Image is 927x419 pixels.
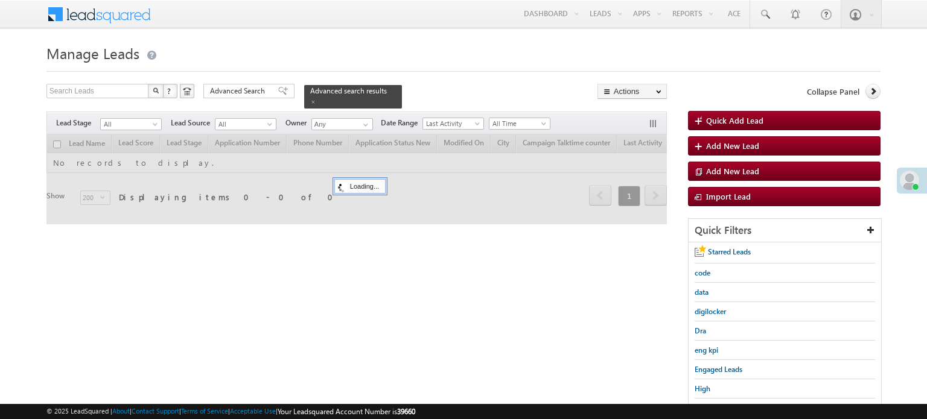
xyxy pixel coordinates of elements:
span: eng kpi [695,345,718,354]
span: Add New Lead [706,166,759,176]
span: Manage Leads [46,43,139,63]
a: Show All Items [357,119,372,131]
a: All [100,118,162,130]
span: Add New Lead [706,140,759,151]
span: data [695,288,709,297]
img: Search [153,87,159,93]
a: Last Activity [422,118,484,130]
span: Date Range [381,118,422,128]
span: Engaged Leads [695,365,742,374]
button: Actions [597,84,667,99]
span: Advanced Search [210,86,269,96]
span: Collapse Panel [807,86,859,97]
span: Dra [695,326,706,335]
span: Lead Source [171,118,215,128]
span: Import Lead [706,191,751,201]
span: Starred Leads [708,247,751,256]
span: All [101,119,158,130]
span: Last Activity [423,118,480,129]
a: Terms of Service [181,407,228,415]
span: code [695,268,710,277]
span: High [695,384,710,393]
span: Owner [285,118,311,128]
div: Quick Filters [689,219,881,242]
span: Lead Stage [56,118,100,128]
span: © 2025 LeadSquared | | | | | [46,406,415,417]
div: Loading... [334,179,386,194]
a: Contact Support [132,407,179,415]
a: Acceptable Use [230,407,276,415]
span: All [215,119,273,130]
span: All Time [489,118,547,129]
a: All Time [489,118,550,130]
span: Your Leadsquared Account Number is [278,407,415,416]
a: All [215,118,276,130]
input: Type to Search [311,118,373,130]
span: Advanced search results [310,86,387,95]
a: About [112,407,130,415]
span: digilocker [695,307,726,316]
span: ? [167,86,173,96]
span: Quick Add Lead [706,115,763,125]
span: 39660 [397,407,415,416]
button: ? [163,84,177,98]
